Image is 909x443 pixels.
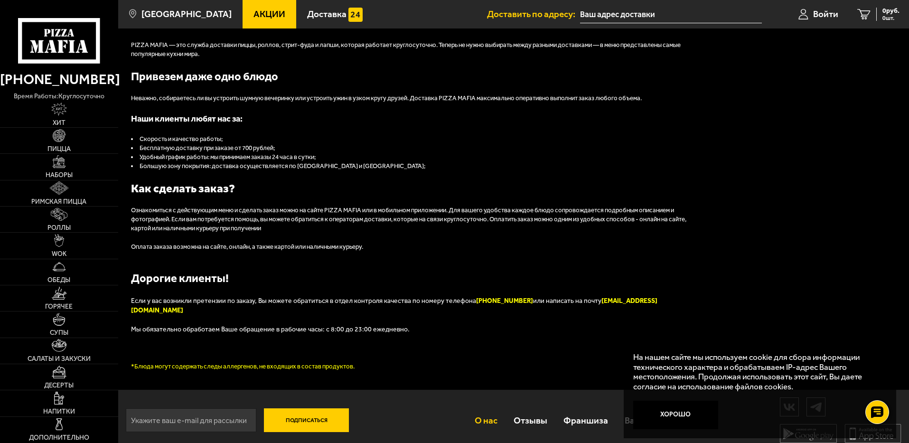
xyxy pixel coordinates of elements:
[131,272,229,285] b: Дорогие клиенты!
[131,297,657,314] span: или написать на почту
[476,297,533,305] font: [PHONE_NUMBER]
[131,182,235,195] b: Как сделать заказ?
[633,401,719,429] button: Хорошо
[46,172,73,179] span: Наборы
[50,330,68,336] span: Супы
[29,434,89,441] span: Дополнительно
[580,6,762,23] input: Ваш адрес доставки
[131,41,701,59] p: PIZZA MAFIA — это служба доставки пиццы, роллов, стрит-фуда и лапши, которая работает круглосуточ...
[131,297,657,314] b: [EMAIL_ADDRESS][DOMAIN_NAME]
[617,405,672,436] a: Вакансии
[53,120,66,126] span: Хит
[131,135,701,144] li: Скорость и качество работы;
[348,8,363,22] img: 15daf4d41897b9f0e9f617042186c801.svg
[131,113,243,124] span: Наши клиенты любят нас за:
[131,70,278,83] b: Привезем даже одно блюдо
[47,277,70,283] span: Обеды
[882,8,900,14] span: 0 руб.
[126,408,256,432] input: Укажите ваш e-mail для рассылки
[28,356,91,362] span: Салаты и закуски
[555,405,616,436] a: Франшиза
[466,405,505,436] a: О нас
[813,9,838,19] span: Войти
[253,9,285,19] span: Акции
[31,198,86,205] span: Римская пицца
[264,408,349,432] button: Подписаться
[44,382,74,389] span: Десерты
[45,303,73,310] span: Горячее
[131,94,701,103] p: Неважно, собираетесь ли вы устроить шумную вечеринку или устроить ужин в узком кругу друзей. Дост...
[307,9,347,19] span: Доставка
[131,144,701,153] li: Бесплатную доставку при заказе от 700 рублей;
[487,9,580,19] span: Доставить по адресу:
[52,251,66,257] span: WOK
[131,206,701,233] p: Ознакомиться с действующим меню и сделать заказ можно на сайте PIZZA MAFIA или в мобильном прилож...
[131,297,476,305] span: Если у вас возникли претензии по заказу, Вы можете обратиться в отдел контроля качества по номеру...
[882,15,900,21] span: 0 шт.
[131,243,701,252] p: Оплата заказа возможна на сайте, онлайн, а также картой или наличными курьеру.
[131,162,701,171] li: Большую зону покрытия: доставка осуществляется по [GEOGRAPHIC_DATA] и [GEOGRAPHIC_DATA];
[131,363,355,370] font: *Блюда могут содержать следы аллергенов, не входящих в состав продуктов.
[506,405,555,436] a: Отзывы
[633,352,881,392] p: На нашем сайте мы используем cookie для сбора информации технического характера и обрабатываем IP...
[47,225,71,231] span: Роллы
[131,153,701,162] li: Удобный график работы: мы принимаем заказы 24 часа в сутки;
[131,325,410,333] span: Мы обязательно обработаем Ваше обращение в рабочие часы: с 8:00 до 23:00 ежедневно.
[47,146,71,152] span: Пицца
[141,9,232,19] span: [GEOGRAPHIC_DATA]
[43,408,75,415] span: Напитки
